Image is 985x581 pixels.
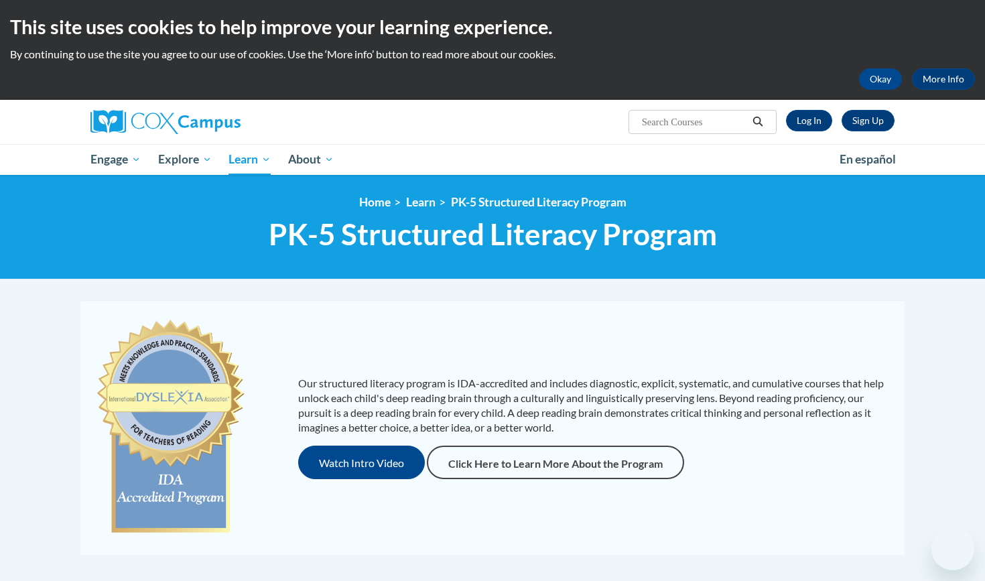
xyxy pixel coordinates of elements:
[842,110,895,131] a: Register
[90,151,141,168] span: Engage
[82,144,149,175] a: Engage
[641,114,748,130] input: Search Courses
[90,110,241,134] img: Cox Campus
[931,527,974,570] iframe: Button to launch messaging window
[831,145,905,174] a: En español
[149,144,220,175] a: Explore
[748,114,768,130] button: Search
[70,144,915,175] div: Main menu
[10,13,975,40] h2: This site uses cookies to help improve your learning experience.
[786,110,832,131] a: Log In
[228,151,271,168] span: Learn
[269,216,717,252] span: PK-5 Structured Literacy Program
[359,195,391,209] a: Home
[158,151,212,168] span: Explore
[288,151,334,168] span: About
[298,446,425,479] button: Watch Intro Video
[451,195,627,209] a: PK-5 Structured Literacy Program
[220,144,279,175] a: Learn
[94,314,247,541] img: c477cda6-e343-453b-bfce-d6f9e9818e1c.png
[840,152,896,166] span: En español
[279,144,342,175] a: About
[912,68,975,90] a: More Info
[90,110,345,134] a: Cox Campus
[859,68,902,90] button: Okay
[298,376,891,435] p: Our structured literacy program is IDA-accredited and includes diagnostic, explicit, systematic, ...
[427,446,684,479] a: Click Here to Learn More About the Program
[406,195,436,209] a: Learn
[10,47,975,62] p: By continuing to use the site you agree to our use of cookies. Use the ‘More info’ button to read...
